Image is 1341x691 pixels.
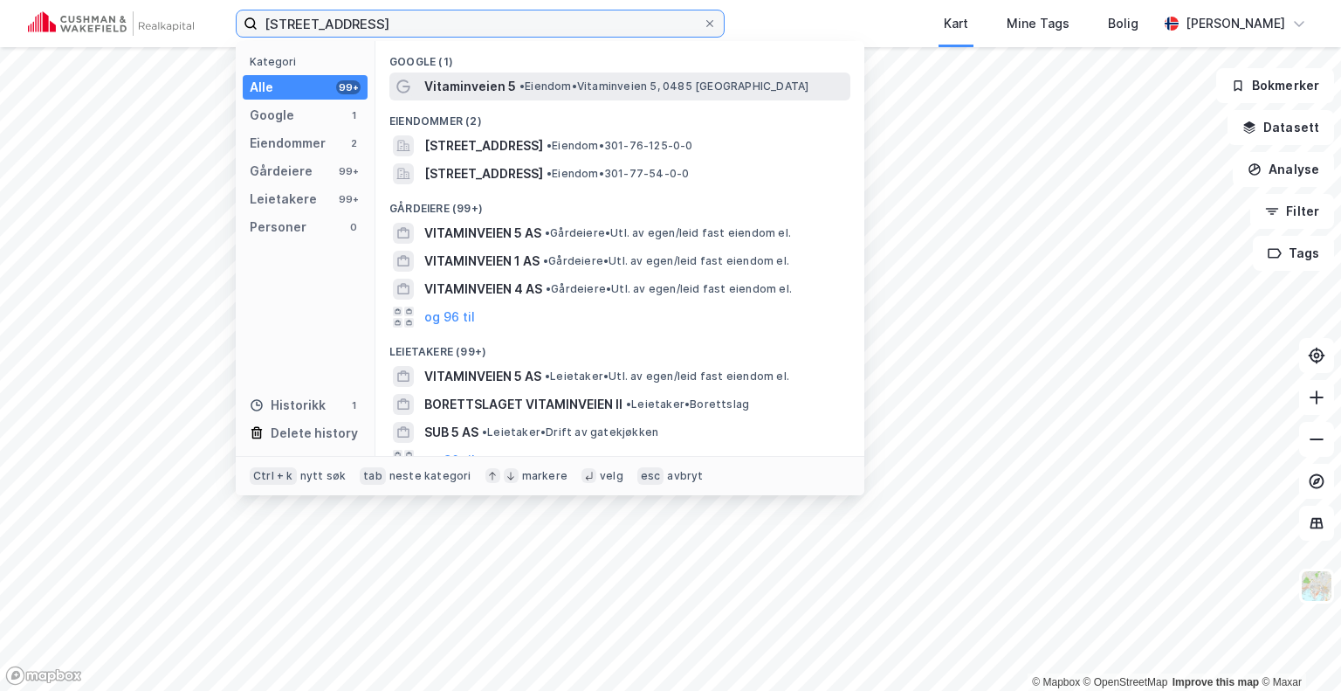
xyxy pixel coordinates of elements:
[667,469,703,483] div: avbryt
[424,279,542,300] span: VITAMINVEIEN 4 AS
[375,331,864,363] div: Leietakere (99+)
[1032,676,1080,688] a: Mapbox
[1173,676,1259,688] a: Improve this map
[258,10,703,37] input: Søk på adresse, matrikkel, gårdeiere, leietakere eller personer
[626,397,631,411] span: •
[336,192,361,206] div: 99+
[347,398,361,412] div: 1
[375,41,864,73] div: Google (1)
[626,397,749,411] span: Leietaker • Borettslag
[1250,194,1334,229] button: Filter
[5,666,82,686] a: Mapbox homepage
[545,370,789,384] span: Leietaker • Utl. av egen/leid fast eiendom el.
[250,189,317,210] div: Leietakere
[424,163,543,184] span: [STREET_ADDRESS]
[375,100,864,132] div: Eiendommer (2)
[1233,152,1334,187] button: Analyse
[250,161,313,182] div: Gårdeiere
[424,422,478,443] span: SUB 5 AS
[519,79,808,93] span: Eiendom • Vitaminveien 5, 0485 [GEOGRAPHIC_DATA]
[1216,68,1334,103] button: Bokmerker
[271,423,358,444] div: Delete history
[545,226,791,240] span: Gårdeiere • Utl. av egen/leid fast eiendom el.
[336,80,361,94] div: 99+
[347,108,361,122] div: 1
[522,469,567,483] div: markere
[1186,13,1285,34] div: [PERSON_NAME]
[424,450,475,471] button: og 96 til
[1253,236,1334,271] button: Tags
[482,425,487,439] span: •
[600,469,623,483] div: velg
[250,105,294,126] div: Google
[547,167,552,180] span: •
[336,164,361,178] div: 99+
[300,469,347,483] div: nytt søk
[250,395,326,416] div: Historikk
[424,394,622,415] span: BORETTSLAGET VITAMINVEIEN II
[1300,570,1333,603] img: Z
[546,282,792,296] span: Gårdeiere • Utl. av egen/leid fast eiendom el.
[519,79,525,93] span: •
[250,77,273,98] div: Alle
[424,76,516,97] span: Vitaminveien 5
[424,366,541,387] span: VITAMINVEIEN 5 AS
[547,139,552,152] span: •
[944,13,968,34] div: Kart
[347,136,361,150] div: 2
[250,467,297,485] div: Ctrl + k
[375,188,864,219] div: Gårdeiere (99+)
[424,251,540,272] span: VITAMINVEIEN 1 AS
[1083,676,1168,688] a: OpenStreetMap
[28,11,194,36] img: cushman-wakefield-realkapital-logo.202ea83816669bd177139c58696a8fa1.svg
[543,254,548,267] span: •
[637,467,664,485] div: esc
[545,226,550,239] span: •
[1254,607,1341,691] iframe: Chat Widget
[389,469,471,483] div: neste kategori
[250,55,368,68] div: Kategori
[547,167,689,181] span: Eiendom • 301-77-54-0-0
[424,307,475,328] button: og 96 til
[545,370,550,383] span: •
[1108,13,1138,34] div: Bolig
[543,254,789,268] span: Gårdeiere • Utl. av egen/leid fast eiendom el.
[1254,607,1341,691] div: Kontrollprogram for chat
[424,135,543,156] span: [STREET_ADDRESS]
[547,139,693,153] span: Eiendom • 301-76-125-0-0
[546,282,551,295] span: •
[250,133,326,154] div: Eiendommer
[250,217,306,238] div: Personer
[482,425,658,439] span: Leietaker • Drift av gatekjøkken
[1007,13,1069,34] div: Mine Tags
[347,220,361,234] div: 0
[1228,110,1334,145] button: Datasett
[360,467,386,485] div: tab
[424,223,541,244] span: VITAMINVEIEN 5 AS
